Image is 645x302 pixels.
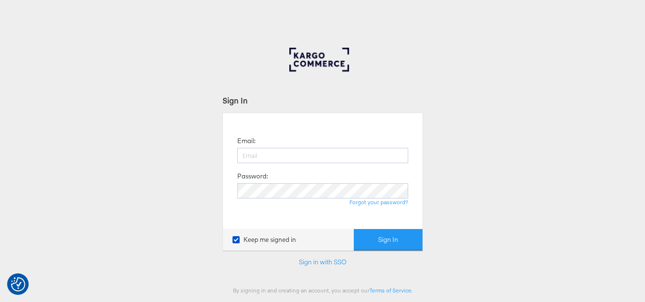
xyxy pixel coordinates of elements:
a: Terms of Service [370,287,412,294]
div: Sign In [222,95,423,106]
label: Keep me signed in [233,235,296,244]
img: Revisit consent button [11,277,25,292]
a: Sign in with SSO [299,258,347,266]
button: Sign In [354,229,423,250]
a: Forgot your password? [349,198,408,206]
label: Password: [237,172,268,181]
div: By signing in and creating an account, you accept our . [222,287,423,294]
label: Email: [237,136,255,146]
button: Consent Preferences [11,277,25,292]
input: Email [237,148,408,163]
